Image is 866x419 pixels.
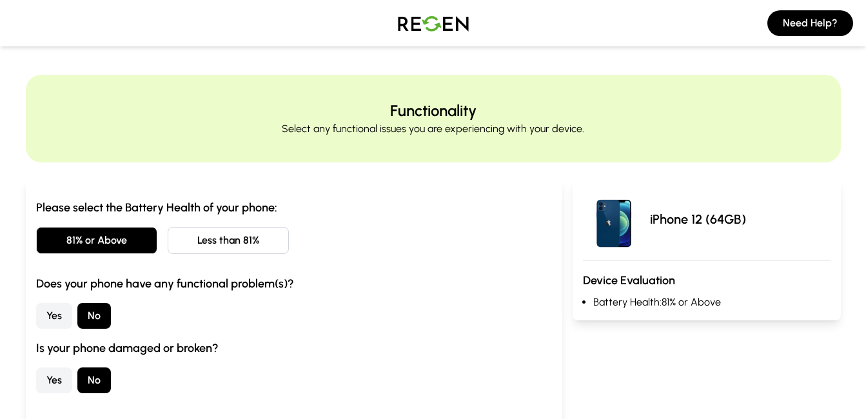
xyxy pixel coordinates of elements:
button: Yes [36,367,72,393]
button: Less than 81% [168,227,289,254]
button: No [77,303,111,329]
h2: Functionality [390,101,477,121]
li: Battery Health: 81% or Above [593,295,831,310]
h3: Does your phone have any functional problem(s)? [36,275,552,293]
button: Yes [36,303,72,329]
button: No [77,367,111,393]
p: iPhone 12 (64GB) [650,210,746,228]
h3: Please select the Battery Health of your phone: [36,199,552,217]
button: Need Help? [767,10,853,36]
img: iPhone 12 [583,188,645,250]
h3: Is your phone damaged or broken? [36,339,552,357]
h3: Device Evaluation [583,271,831,289]
button: 81% or Above [36,227,157,254]
img: Logo [388,5,478,41]
p: Select any functional issues you are experiencing with your device. [282,121,584,137]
